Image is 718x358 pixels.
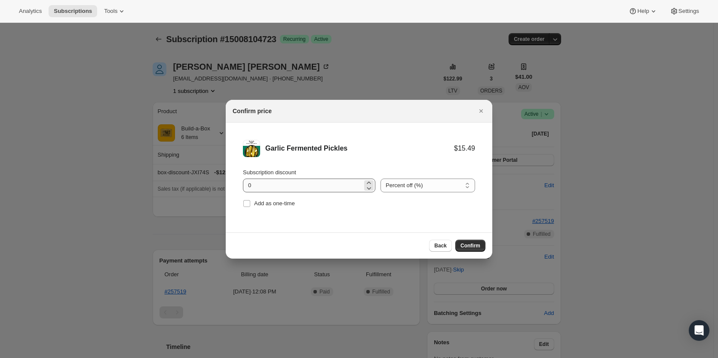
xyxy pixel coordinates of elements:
[454,144,475,153] div: $15.49
[434,242,447,249] span: Back
[54,8,92,15] span: Subscriptions
[637,8,649,15] span: Help
[19,8,42,15] span: Analytics
[429,240,452,252] button: Back
[689,320,709,341] div: Open Intercom Messenger
[243,169,296,176] span: Subscription discount
[233,107,272,115] h2: Confirm price
[243,140,260,157] img: Garlic Fermented Pickles
[678,8,699,15] span: Settings
[99,5,131,17] button: Tools
[104,8,117,15] span: Tools
[254,200,295,207] span: Add as one-time
[455,240,485,252] button: Confirm
[623,5,663,17] button: Help
[665,5,704,17] button: Settings
[49,5,97,17] button: Subscriptions
[460,242,480,249] span: Confirm
[475,105,487,117] button: Close
[265,144,454,153] div: Garlic Fermented Pickles
[14,5,47,17] button: Analytics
